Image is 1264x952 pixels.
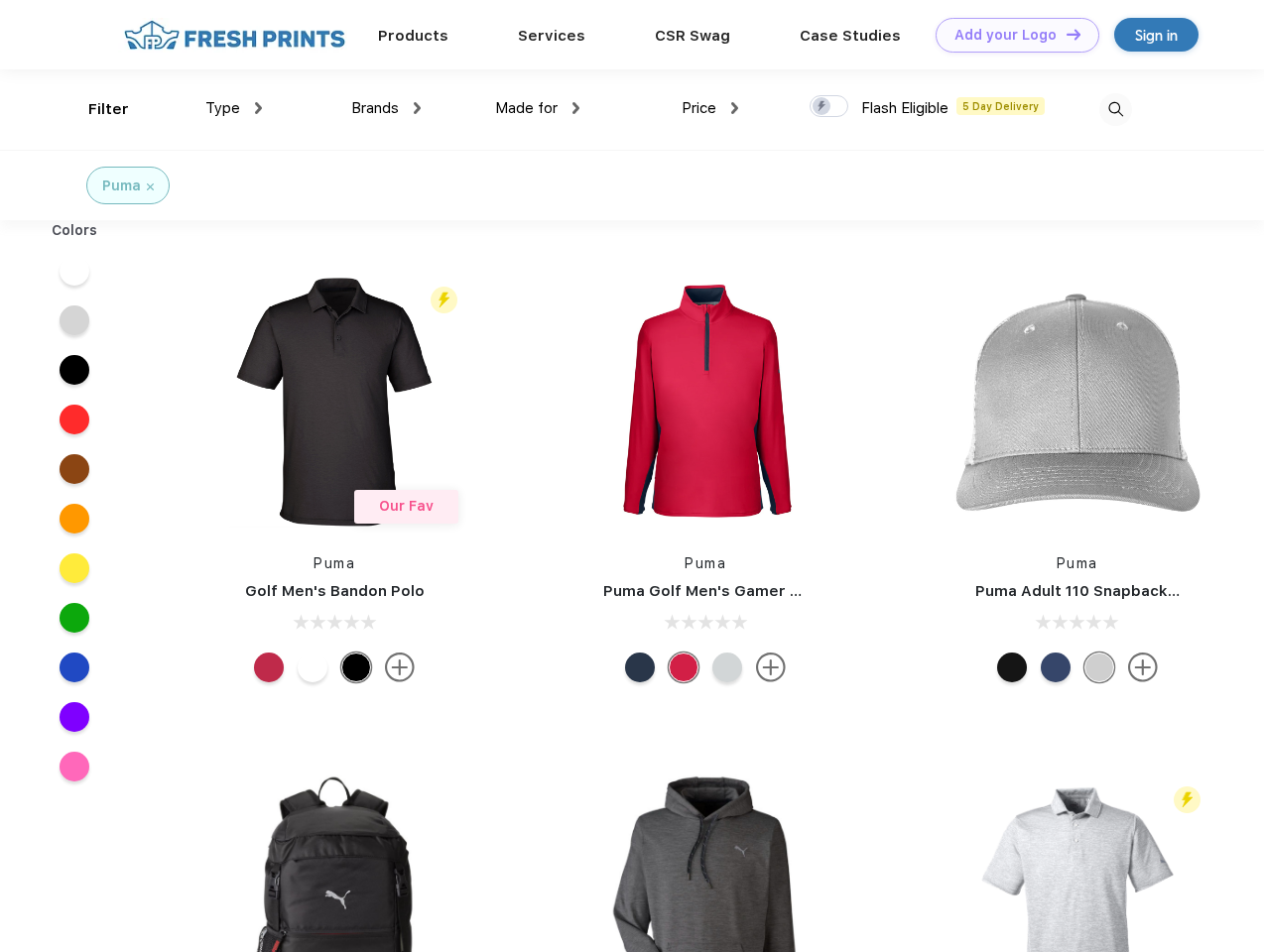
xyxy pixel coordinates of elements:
img: dropdown.png [255,102,262,114]
img: desktop_search.svg [1099,93,1132,126]
img: dropdown.png [731,102,738,114]
img: func=resize&h=266 [573,270,837,534]
span: Brands [351,99,399,117]
img: func=resize&h=266 [202,270,466,534]
img: DT [1067,29,1080,40]
div: Sign in [1135,24,1178,47]
img: filter_cancel.svg [147,183,154,190]
div: Ski Patrol [669,653,698,682]
img: flash_active_toggle.svg [1174,786,1201,813]
span: Made for [495,99,558,117]
span: 5 Day Delivery [956,97,1045,115]
div: Quarry Brt Whit [1084,653,1114,682]
img: func=resize&h=266 [946,270,1209,534]
div: Navy Blazer [625,653,655,682]
div: Pma Blk with Pma Blk [997,653,1027,682]
a: Sign in [1114,18,1199,52]
a: Golf Men's Bandon Polo [245,582,425,600]
img: more.svg [385,653,415,682]
span: Our Fav [379,498,434,514]
a: Products [378,27,448,45]
div: Bright White [298,653,327,682]
div: High Rise [712,653,742,682]
img: flash_active_toggle.svg [431,287,457,313]
span: Price [682,99,716,117]
div: Ski Patrol [254,653,284,682]
a: Services [518,27,585,45]
a: CSR Swag [655,27,730,45]
div: Colors [37,220,113,241]
a: Puma Golf Men's Gamer Golf Quarter-Zip [603,582,917,600]
img: more.svg [756,653,786,682]
div: Puma Black [341,653,371,682]
span: Flash Eligible [861,99,948,117]
img: fo%20logo%202.webp [118,18,351,53]
span: Type [205,99,240,117]
a: Puma [685,555,726,571]
a: Puma [1057,555,1098,571]
div: Puma [102,176,141,196]
img: dropdown.png [414,102,421,114]
img: dropdown.png [572,102,579,114]
div: Add your Logo [954,27,1057,44]
div: Peacoat with Qut Shd [1041,653,1071,682]
a: Puma [314,555,355,571]
div: Filter [88,98,129,121]
img: more.svg [1128,653,1158,682]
